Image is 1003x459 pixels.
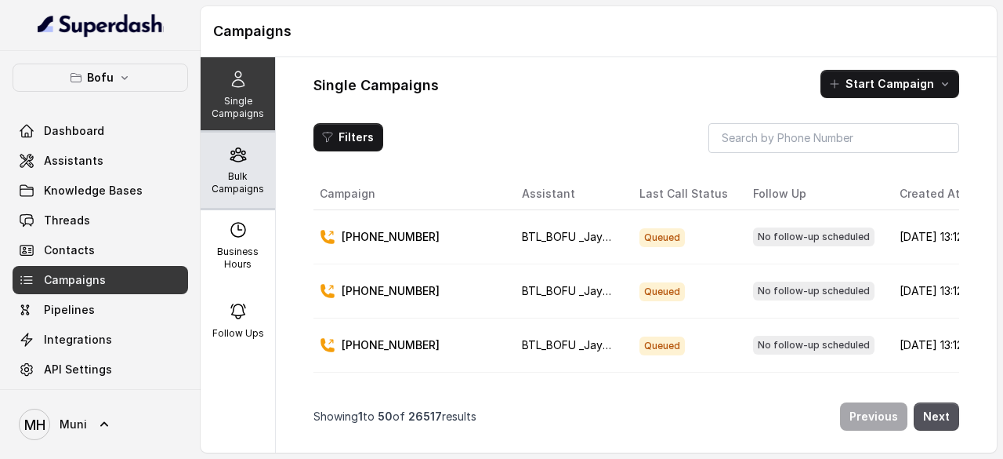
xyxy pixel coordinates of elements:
[313,393,959,440] nav: Pagination
[60,417,87,432] span: Muni
[212,327,264,340] p: Follow Ups
[213,19,984,44] h1: Campaigns
[522,230,632,243] span: BTL_BOFU _Jaynagar
[522,338,632,352] span: BTL_BOFU _Jaynagar
[914,403,959,431] button: Next
[207,246,269,271] p: Business Hours
[38,13,164,38] img: light.svg
[13,296,188,324] a: Pipelines
[342,337,440,353] p: [PHONE_NUMBER]
[358,410,363,423] span: 1
[753,282,874,301] span: No follow-up scheduled
[627,178,740,210] th: Last Call Status
[13,326,188,354] a: Integrations
[342,283,440,299] p: [PHONE_NUMBER]
[313,123,383,151] button: Filters
[13,355,188,384] a: API Settings
[207,170,269,195] p: Bulk Campaigns
[44,153,103,169] span: Assistants
[753,228,874,246] span: No follow-up scheduled
[313,409,476,424] p: Showing to of results
[740,178,887,210] th: Follow Up
[44,332,112,348] span: Integrations
[13,117,188,145] a: Dashboard
[44,183,143,199] span: Knowledge Bases
[13,206,188,235] a: Threads
[753,336,874,355] span: No follow-up scheduled
[313,178,509,210] th: Campaign
[639,282,685,301] span: Queued
[13,64,188,92] button: Bofu
[708,123,959,153] input: Search by Phone Number
[44,362,112,377] span: API Settings
[887,178,976,210] th: Created At
[13,147,188,175] a: Assistants
[408,410,442,423] span: 26517
[13,236,188,264] a: Contacts
[887,210,976,264] td: [DATE] 13:12
[509,178,627,210] th: Assistant
[44,272,106,288] span: Campaigns
[887,373,976,427] td: [DATE] 13:12
[13,266,188,294] a: Campaigns
[522,284,632,297] span: BTL_BOFU _Jaynagar
[207,95,269,120] p: Single Campaigns
[887,264,976,319] td: [DATE] 13:12
[44,242,95,258] span: Contacts
[378,410,393,423] span: 50
[13,403,188,446] a: Muni
[820,70,959,98] button: Start Campaign
[342,229,440,245] p: [PHONE_NUMBER]
[87,68,114,87] p: Bofu
[840,403,907,431] button: Previous
[639,337,685,355] span: Queued
[44,123,104,139] span: Dashboard
[13,385,188,413] a: Voices Library
[887,319,976,373] td: [DATE] 13:12
[639,228,685,247] span: Queued
[13,177,188,205] a: Knowledge Bases
[313,73,439,98] h1: Single Campaigns
[24,417,45,433] text: MH
[44,213,90,228] span: Threads
[44,302,95,318] span: Pipelines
